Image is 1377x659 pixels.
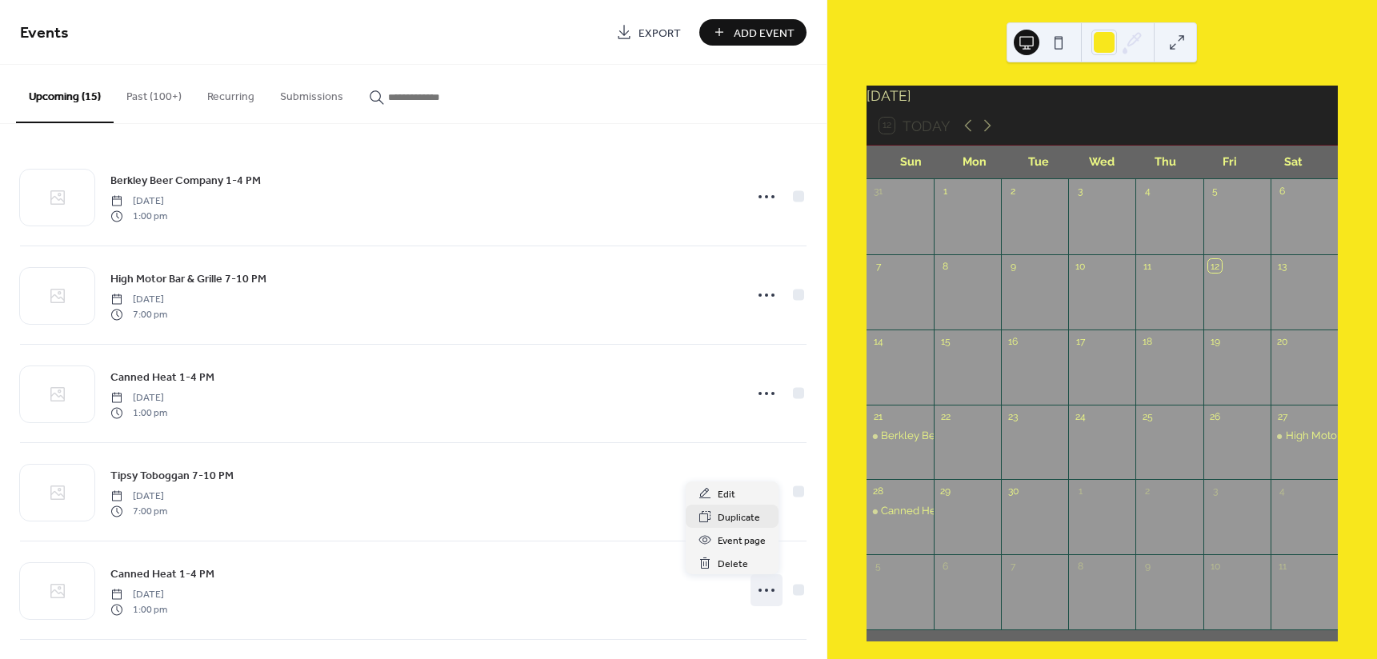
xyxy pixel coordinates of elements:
span: Events [20,18,69,49]
a: Canned Heat 1-4 PM [110,565,214,583]
div: 14 [871,334,885,348]
span: Canned Heat 1-4 PM [110,369,214,386]
span: [DATE] [110,293,167,307]
div: 21 [871,409,885,423]
div: 2 [1007,184,1020,198]
div: 7 [871,259,885,273]
div: 6 [1275,184,1289,198]
div: 22 [939,409,952,423]
span: Event page [718,533,766,549]
div: Berkley Beer Company 1-4 PM [881,429,1031,443]
span: [DATE] [110,391,167,405]
div: Sat [1261,146,1325,178]
span: [DATE] [110,588,167,602]
span: [DATE] [110,194,167,209]
div: 9 [1007,259,1020,273]
span: Canned Heat 1-4 PM [110,566,214,583]
div: 11 [1141,259,1155,273]
div: 9 [1141,560,1155,573]
div: Fri [1198,146,1262,178]
span: 1:00 pm [110,602,167,617]
div: 17 [1074,334,1087,348]
span: Tipsy Toboggan 7-10 PM [110,468,234,485]
div: 13 [1275,259,1289,273]
div: Mon [943,146,1007,178]
div: 8 [939,259,952,273]
a: Tipsy Toboggan 7-10 PM [110,466,234,485]
div: 7 [1007,560,1020,573]
span: [DATE] [110,489,167,504]
div: Canned Heat 1-4 PM [867,504,934,518]
div: 2 [1141,485,1155,498]
div: Berkley Beer Company 1-4 PM [867,429,934,443]
div: 10 [1208,560,1222,573]
span: Duplicate [718,509,760,526]
div: 19 [1208,334,1222,348]
button: Add Event [699,19,807,46]
div: 5 [1208,184,1222,198]
span: 7:00 pm [110,307,167,322]
div: 6 [939,560,952,573]
button: Recurring [194,65,267,122]
div: 15 [939,334,952,348]
span: Export [638,25,681,42]
span: 7:00 pm [110,504,167,518]
span: Berkley Beer Company 1-4 PM [110,173,261,190]
div: High Motor Bar & Grille 7-10 PM [1271,429,1338,443]
div: 3 [1074,184,1087,198]
div: 18 [1141,334,1155,348]
div: 30 [1007,485,1020,498]
div: Tue [1007,146,1071,178]
div: 31 [871,184,885,198]
div: 1 [1074,485,1087,498]
span: 1:00 pm [110,405,167,420]
span: High Motor Bar & Grille 7-10 PM [110,271,266,288]
a: Canned Heat 1-4 PM [110,368,214,386]
button: Past (100+) [114,65,194,122]
div: 4 [1275,485,1289,498]
div: 23 [1007,409,1020,423]
div: Wed [1070,146,1134,178]
a: High Motor Bar & Grille 7-10 PM [110,270,266,288]
a: Berkley Beer Company 1-4 PM [110,171,261,190]
span: Edit [718,486,735,503]
div: 5 [871,560,885,573]
a: Export [604,19,693,46]
span: Delete [718,556,748,573]
div: 20 [1275,334,1289,348]
div: 10 [1074,259,1087,273]
div: Sun [879,146,943,178]
div: 4 [1141,184,1155,198]
div: Canned Heat 1-4 PM [881,504,981,518]
div: 29 [939,485,952,498]
div: Thu [1134,146,1198,178]
button: Submissions [267,65,356,122]
div: 8 [1074,560,1087,573]
div: 27 [1275,409,1289,423]
div: 16 [1007,334,1020,348]
div: [DATE] [867,86,1338,106]
span: 1:00 pm [110,209,167,223]
div: 1 [939,184,952,198]
div: 25 [1141,409,1155,423]
div: 11 [1275,560,1289,573]
span: Add Event [734,25,795,42]
button: Upcoming (15) [16,65,114,123]
div: 3 [1208,485,1222,498]
div: 26 [1208,409,1222,423]
div: 28 [871,485,885,498]
div: 12 [1208,259,1222,273]
div: 24 [1074,409,1087,423]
